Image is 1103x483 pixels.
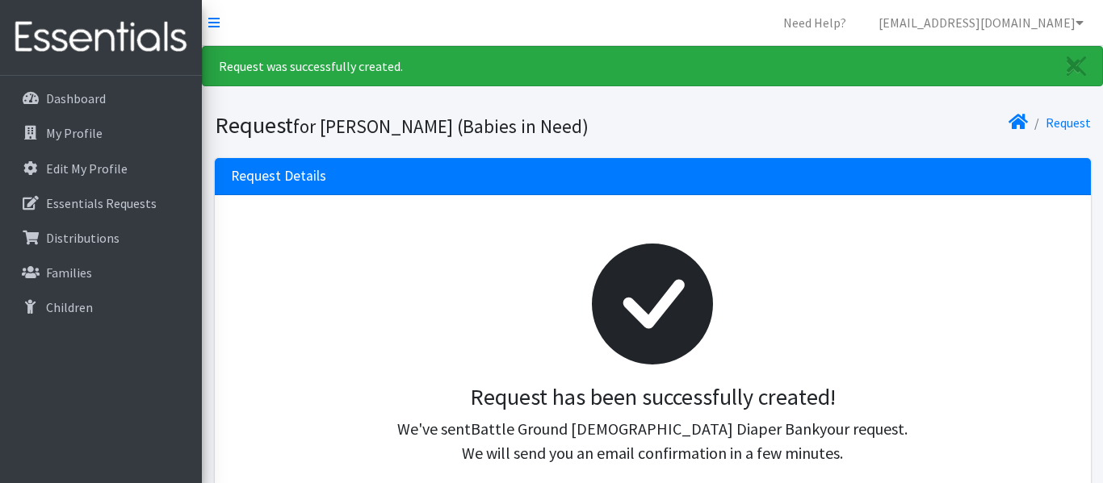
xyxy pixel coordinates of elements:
a: Request [1046,115,1091,131]
a: [EMAIL_ADDRESS][DOMAIN_NAME] [866,6,1097,39]
a: Edit My Profile [6,152,195,185]
p: Dashboard [46,90,106,106]
a: Close [1051,47,1102,85]
p: My Profile [46,125,103,141]
img: HumanEssentials [6,10,195,65]
a: Dashboard [6,82,195,115]
p: Edit My Profile [46,160,128,177]
div: Request was successfully created. [202,46,1103,86]
a: Distributions [6,222,195,254]
p: Essentials Requests [46,195,157,211]
p: We've sent your request. We will send you an email confirmation in a few minutes. [244,417,1062,465]
a: Need Help? [770,6,859,39]
h3: Request Details [231,168,326,185]
h3: Request has been successfully created! [244,384,1062,411]
a: Children [6,291,195,323]
h1: Request [215,111,647,139]
p: Children [46,299,93,315]
p: Families [46,264,92,281]
a: Essentials Requests [6,187,195,219]
a: Families [6,256,195,289]
p: Distributions [46,230,120,246]
small: for [PERSON_NAME] (Babies in Need) [293,115,589,138]
span: Battle Ground [DEMOGRAPHIC_DATA] Diaper Bank [471,418,820,439]
a: My Profile [6,117,195,149]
